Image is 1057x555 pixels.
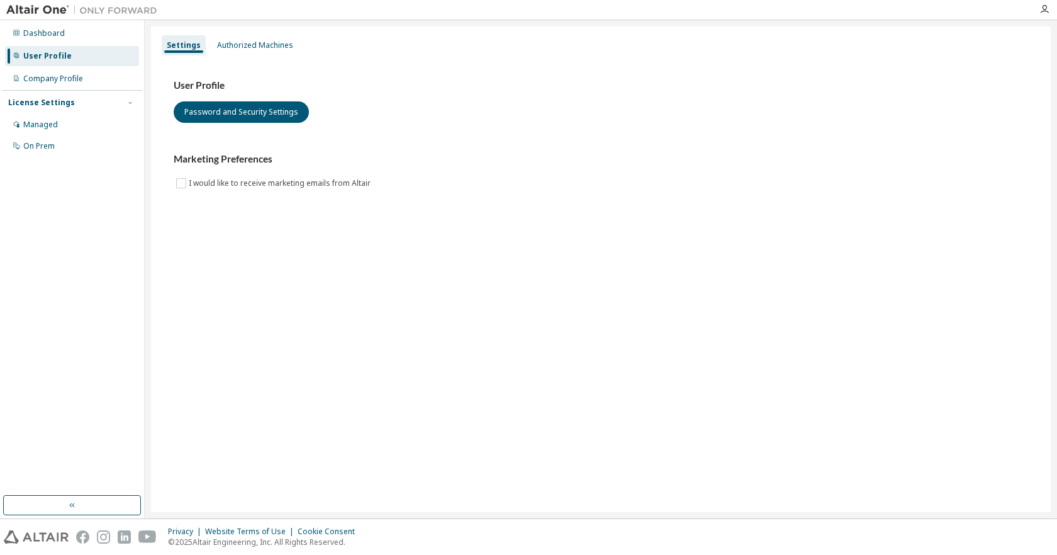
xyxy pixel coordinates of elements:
[217,40,293,50] div: Authorized Machines
[76,530,89,544] img: facebook.svg
[168,537,362,547] p: © 2025 Altair Engineering, Inc. All Rights Reserved.
[6,4,164,16] img: Altair One
[8,98,75,108] div: License Settings
[23,141,55,151] div: On Prem
[23,120,58,130] div: Managed
[4,530,69,544] img: altair_logo.svg
[167,40,201,50] div: Settings
[298,527,362,537] div: Cookie Consent
[168,527,205,537] div: Privacy
[174,153,1028,166] h3: Marketing Preferences
[23,28,65,38] div: Dashboard
[97,530,110,544] img: instagram.svg
[189,176,373,191] label: I would like to receive marketing emails from Altair
[174,79,1028,92] h3: User Profile
[138,530,157,544] img: youtube.svg
[174,101,309,123] button: Password and Security Settings
[118,530,131,544] img: linkedin.svg
[23,51,72,61] div: User Profile
[205,527,298,537] div: Website Terms of Use
[23,74,83,84] div: Company Profile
